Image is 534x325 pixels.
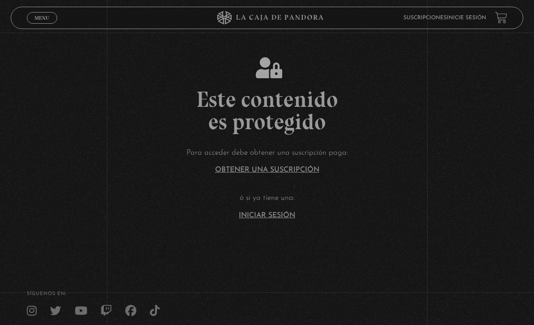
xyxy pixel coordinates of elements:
a: Obtener una suscripción [215,166,319,173]
span: Menu [34,15,49,21]
a: Iniciar Sesión [239,212,295,219]
span: Cerrar [31,22,52,29]
a: Suscripciones [403,15,447,21]
a: View your shopping cart [495,12,507,24]
a: Inicie sesión [447,15,486,21]
h4: SÍguenos en: [27,291,508,296]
